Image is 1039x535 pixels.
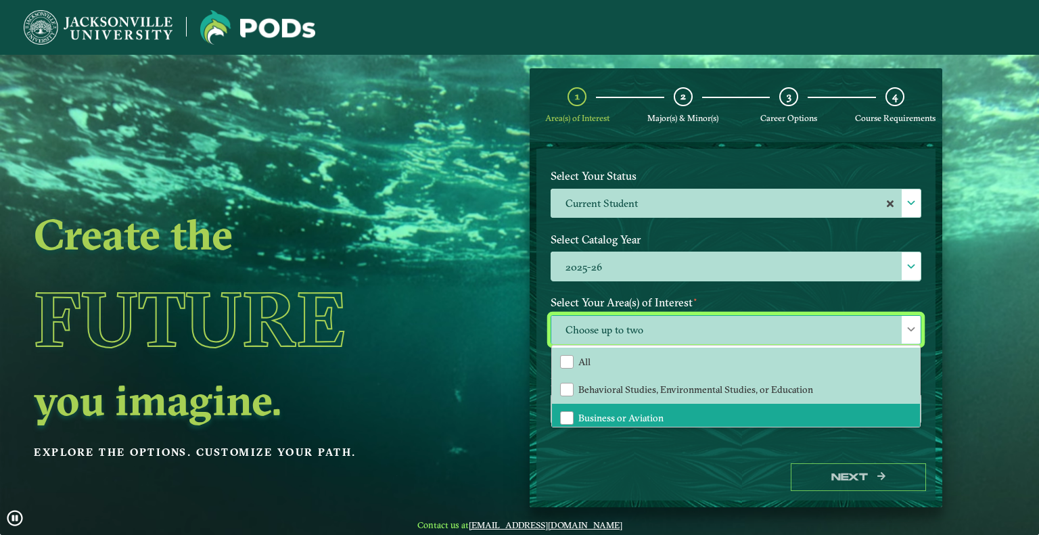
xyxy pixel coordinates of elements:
input: Enter your email [551,394,921,423]
span: Choose up to two [551,316,921,345]
span: All [578,356,591,368]
span: Career Options [760,113,817,123]
h1: Future [34,258,434,381]
p: Explore the options. Customize your path. [34,442,434,463]
img: Jacksonville University logo [200,10,315,45]
span: Contact us at [407,519,632,530]
sup: ⋆ [551,346,555,356]
p: Maximum 2 selections are allowed [551,348,921,360]
img: Jacksonville University logo [24,10,172,45]
label: Select Catalog Year [540,227,931,252]
a: [EMAIL_ADDRESS][DOMAIN_NAME] [469,519,622,530]
span: 4 [892,90,898,103]
span: Business or Aviation [578,412,664,424]
span: 2 [680,90,686,103]
span: Area(s) of Interest [545,113,609,123]
span: 1 [575,90,580,103]
label: Select Your Status [540,164,931,189]
span: 3 [787,90,791,103]
h2: you imagine. [34,381,434,419]
label: 2025-26 [551,252,921,281]
span: Major(s) & Minor(s) [647,113,718,123]
label: Enter your email below to receive a summary of the POD that you create. [540,370,931,395]
span: Behavioral Studies, Environmental Studies, or Education [578,383,813,396]
label: Select Your Area(s) of Interest [540,290,931,315]
li: Behavioral Studies, Environmental Studies, or Education [552,375,920,404]
span: Course Requirements [855,113,936,123]
li: Business or Aviation [552,404,920,432]
button: Next [791,463,926,491]
h2: Create the [34,215,434,253]
sup: ⋆ [693,294,698,304]
label: Current Student [551,189,921,218]
li: All [552,348,920,376]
